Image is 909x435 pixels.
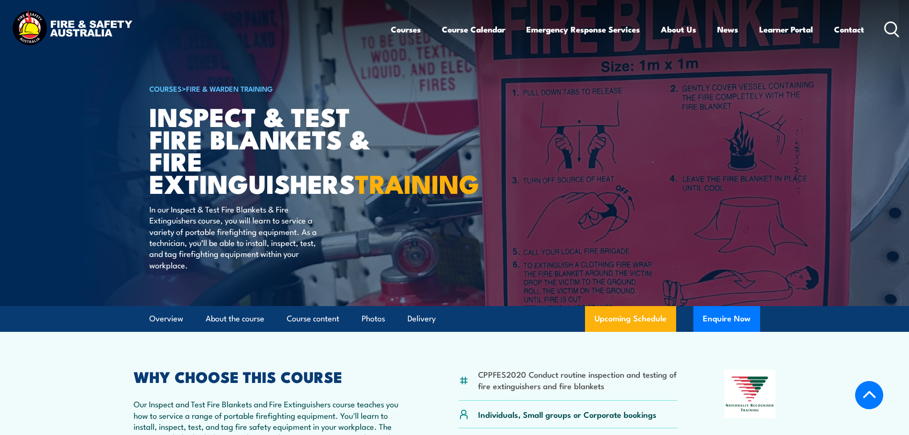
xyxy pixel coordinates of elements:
[478,369,678,391] li: CPPFES2020 Conduct routine inspection and testing of fire extinguishers and fire blankets
[149,105,385,194] h1: Inspect & Test Fire Blankets & Fire Extinguishers
[526,17,640,42] a: Emergency Response Services
[717,17,738,42] a: News
[661,17,696,42] a: About Us
[442,17,505,42] a: Course Calendar
[287,306,339,331] a: Course content
[355,163,479,202] strong: TRAINING
[149,83,182,94] a: COURSES
[362,306,385,331] a: Photos
[149,203,324,270] p: In our Inspect & Test Fire Blankets & Fire Extinguishers course, you will learn to service a vari...
[134,370,412,383] h2: WHY CHOOSE THIS COURSE
[186,83,273,94] a: Fire & Warden Training
[149,306,183,331] a: Overview
[391,17,421,42] a: Courses
[759,17,813,42] a: Learner Portal
[149,83,385,94] h6: >
[693,306,760,332] button: Enquire Now
[407,306,436,331] a: Delivery
[585,306,676,332] a: Upcoming Schedule
[724,370,776,418] img: Nationally Recognised Training logo.
[206,306,264,331] a: About the course
[834,17,864,42] a: Contact
[478,409,657,420] p: Individuals, Small groups or Corporate bookings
